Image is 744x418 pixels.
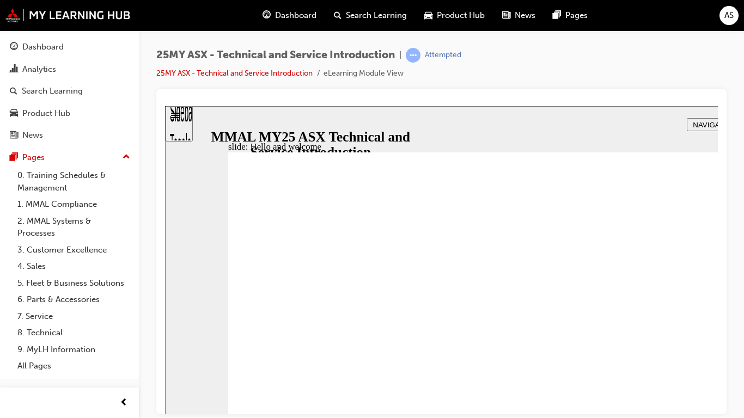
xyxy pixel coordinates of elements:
[528,15,589,23] span: NAVIGATION TIPS
[4,59,135,79] a: Analytics
[13,196,135,213] a: 1. MMAL Compliance
[10,42,18,52] span: guage-icon
[13,324,135,341] a: 8. Technical
[406,48,420,63] span: learningRecordVerb_ATTEMPT-icon
[493,4,544,27] a: news-iconNews
[4,81,135,101] a: Search Learning
[346,9,407,22] span: Search Learning
[22,41,64,53] div: Dashboard
[10,109,18,119] span: car-icon
[10,153,18,163] span: pages-icon
[22,151,45,164] div: Pages
[10,65,18,75] span: chart-icon
[4,125,135,145] a: News
[425,50,461,60] div: Attempted
[4,103,135,124] a: Product Hub
[4,147,135,168] button: Pages
[13,341,135,358] a: 9. MyLH Information
[22,85,83,97] div: Search Learning
[334,9,341,22] span: search-icon
[399,49,401,62] span: |
[424,9,432,22] span: car-icon
[10,131,18,140] span: news-icon
[13,242,135,259] a: 3. Customer Excellence
[10,87,17,96] span: search-icon
[437,9,485,22] span: Product Hub
[4,37,135,57] a: Dashboard
[13,258,135,275] a: 4. Sales
[522,12,596,25] button: NAVIGATION TIPS
[13,167,135,196] a: 0. Training Schedules & Management
[719,6,739,25] button: AS
[156,69,313,78] a: 25MY ASX - Technical and Service Introduction
[724,9,734,22] span: AS
[254,4,325,27] a: guage-iconDashboard
[544,4,596,27] a: pages-iconPages
[120,396,128,410] span: prev-icon
[22,129,43,142] div: News
[275,9,316,22] span: Dashboard
[156,49,395,62] span: 25MY ASX - Technical and Service Introduction
[553,9,561,22] span: pages-icon
[13,275,135,292] a: 5. Fleet & Business Solutions
[22,63,56,76] div: Analytics
[263,9,271,22] span: guage-icon
[123,150,130,164] span: up-icon
[416,4,493,27] a: car-iconProduct Hub
[515,9,535,22] span: News
[13,213,135,242] a: 2. MMAL Systems & Processes
[5,8,131,22] img: mmal
[324,67,404,80] li: eLearning Module View
[13,308,135,325] a: 7. Service
[502,9,510,22] span: news-icon
[13,358,135,374] a: All Pages
[325,4,416,27] a: search-iconSearch Learning
[13,291,135,308] a: 6. Parts & Accessories
[565,9,588,22] span: Pages
[22,107,70,120] div: Product Hub
[4,35,135,147] button: DashboardAnalyticsSearch LearningProduct HubNews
